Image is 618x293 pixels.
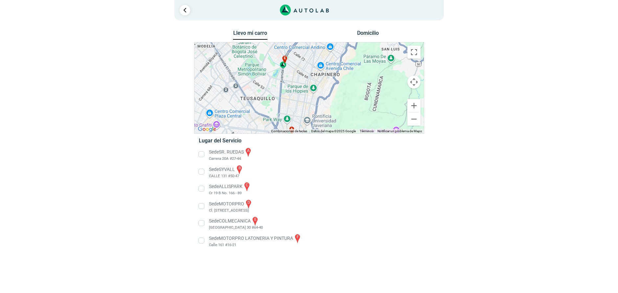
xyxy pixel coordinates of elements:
button: Cambiar a la vista en pantalla completa [407,46,421,59]
span: Datos del mapa ©2025 Google [311,129,356,133]
h5: Lugar del Servicio [199,137,419,144]
img: Google [196,125,218,134]
span: a [290,127,293,132]
button: Ampliar [407,99,421,112]
button: Domicilio [351,30,385,39]
a: Abre esta zona en Google Maps (se abre en una nueva ventana) [196,125,218,134]
a: Link al sitio de autolab [280,7,329,13]
button: Reducir [407,113,421,126]
a: Términos (se abre en una nueva pestaña) [360,129,374,133]
span: e [284,56,286,61]
button: Controles de visualización del mapa [407,75,421,89]
a: Notificar un problema de Maps [378,129,422,133]
button: Combinaciones de teclas [271,129,307,134]
a: Ir al paso anterior [180,5,190,15]
button: Llevo mi carro [233,30,267,40]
